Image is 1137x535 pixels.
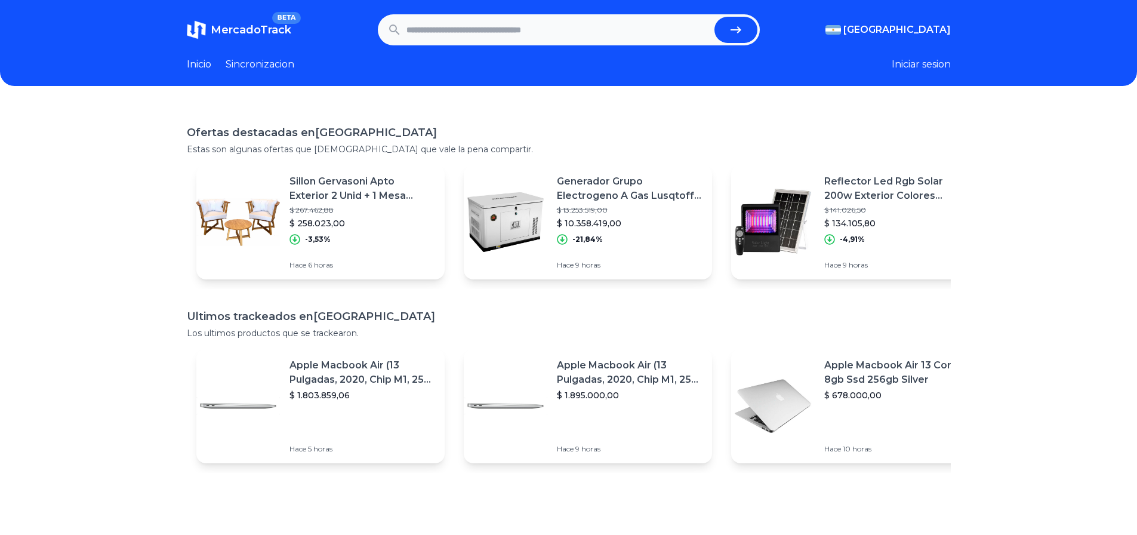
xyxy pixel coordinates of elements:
[272,12,300,24] span: BETA
[464,165,712,279] a: Featured imageGenerador Grupo Electrogeno A Gas Lusqtoff 15 Kva Automatico$ 13.253.519,00$ 10.358...
[289,205,435,215] p: $ 267.462,88
[187,124,951,141] h1: Ofertas destacadas en [GEOGRAPHIC_DATA]
[196,165,445,279] a: Featured imageSillon Gervasoni Apto Exterior 2 Unid + 1 Mesa Ratona$ 267.462,88$ 258.023,00-3,53%...
[557,358,702,387] p: Apple Macbook Air (13 Pulgadas, 2020, Chip M1, 256 Gb De Ssd, 8 Gb De Ram) - Plata
[731,180,815,264] img: Featured image
[843,23,951,37] span: [GEOGRAPHIC_DATA]
[305,235,331,244] p: -3,53%
[196,180,280,264] img: Featured image
[226,57,294,72] a: Sincronizacion
[464,364,547,448] img: Featured image
[289,358,435,387] p: Apple Macbook Air (13 Pulgadas, 2020, Chip M1, 256 Gb De Ssd, 8 Gb De Ram) - Plata
[824,260,970,270] p: Hace 9 horas
[825,25,841,35] img: Argentina
[557,260,702,270] p: Hace 9 horas
[289,174,435,203] p: Sillon Gervasoni Apto Exterior 2 Unid + 1 Mesa Ratona
[187,20,291,39] a: MercadoTrackBETA
[289,260,435,270] p: Hace 6 horas
[824,444,970,454] p: Hace 10 horas
[557,174,702,203] p: Generador Grupo Electrogeno A Gas Lusqtoff 15 Kva Automatico
[892,57,951,72] button: Iniciar sesion
[824,205,970,215] p: $ 141.026,50
[289,444,435,454] p: Hace 5 horas
[187,57,211,72] a: Inicio
[731,349,979,463] a: Featured imageApple Macbook Air 13 Core I5 8gb Ssd 256gb Silver$ 678.000,00Hace 10 horas
[196,349,445,463] a: Featured imageApple Macbook Air (13 Pulgadas, 2020, Chip M1, 256 Gb De Ssd, 8 Gb De Ram) - Plata$...
[187,143,951,155] p: Estas son algunas ofertas que [DEMOGRAPHIC_DATA] que vale la pena compartir.
[840,235,865,244] p: -4,91%
[211,23,291,36] span: MercadoTrack
[731,165,979,279] a: Featured imageReflector Led Rgb Solar 200w Exterior Colores Fotocelula$ 141.026,50$ 134.105,80-4,...
[289,217,435,229] p: $ 258.023,00
[557,389,702,401] p: $ 1.895.000,00
[196,364,280,448] img: Featured image
[824,174,970,203] p: Reflector Led Rgb Solar 200w Exterior Colores Fotocelula
[187,308,951,325] h1: Ultimos trackeados en [GEOGRAPHIC_DATA]
[731,364,815,448] img: Featured image
[825,23,951,37] button: [GEOGRAPHIC_DATA]
[557,444,702,454] p: Hace 9 horas
[824,389,970,401] p: $ 678.000,00
[824,217,970,229] p: $ 134.105,80
[572,235,603,244] p: -21,84%
[464,180,547,264] img: Featured image
[187,20,206,39] img: MercadoTrack
[557,217,702,229] p: $ 10.358.419,00
[557,205,702,215] p: $ 13.253.519,00
[464,349,712,463] a: Featured imageApple Macbook Air (13 Pulgadas, 2020, Chip M1, 256 Gb De Ssd, 8 Gb De Ram) - Plata$...
[289,389,435,401] p: $ 1.803.859,06
[824,358,970,387] p: Apple Macbook Air 13 Core I5 8gb Ssd 256gb Silver
[187,327,951,339] p: Los ultimos productos que se trackearon.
